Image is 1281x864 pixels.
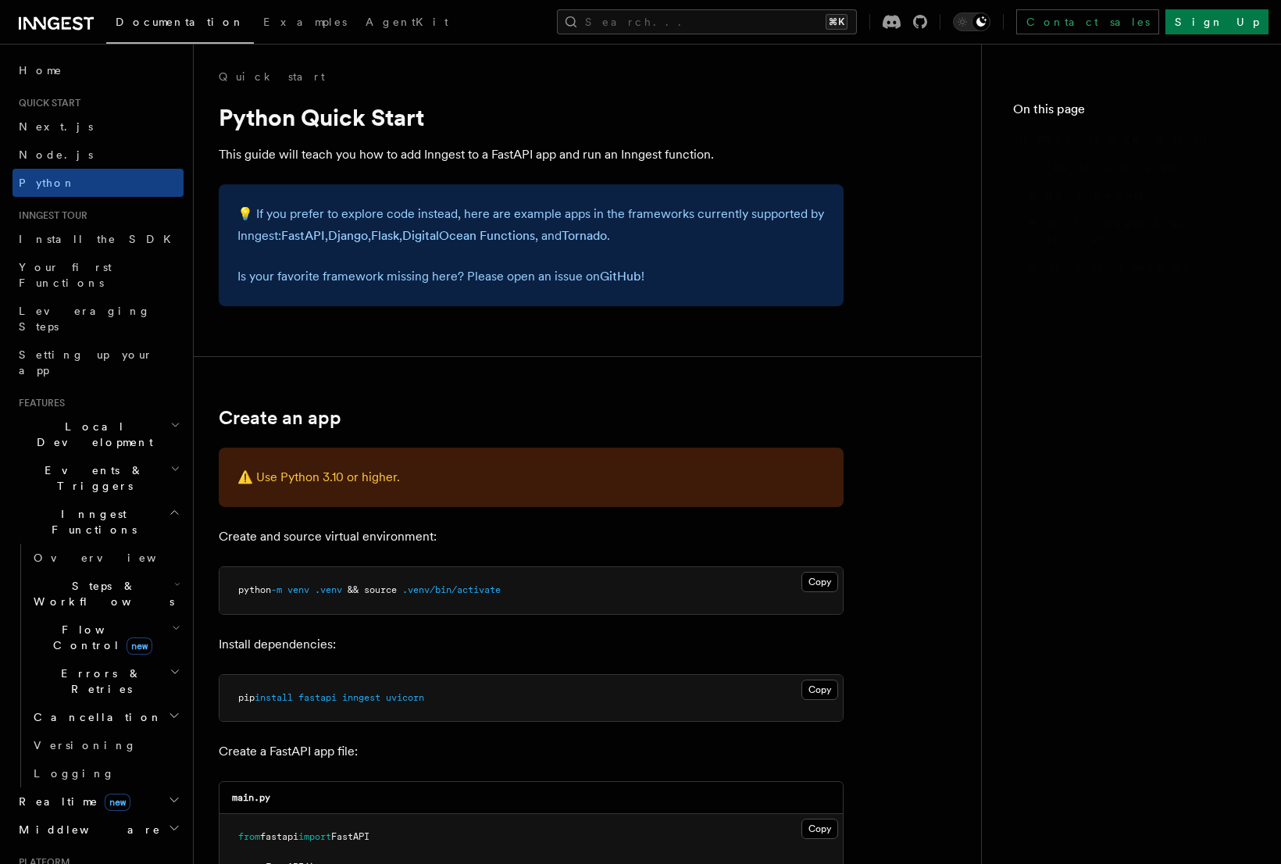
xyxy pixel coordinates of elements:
[19,233,180,245] span: Install the SDK
[12,253,184,297] a: Your first Functions
[254,5,356,42] a: Examples
[281,228,325,243] a: FastAPI
[219,407,341,429] a: Create an app
[12,297,184,341] a: Leveraging Steps
[19,348,153,377] span: Setting up your app
[12,341,184,384] a: Setting up your app
[12,141,184,169] a: Node.js
[12,500,184,544] button: Inngest Functions
[562,228,607,243] a: Tornado
[19,62,62,78] span: Home
[127,637,152,655] span: new
[1029,259,1194,275] span: Run your function
[27,622,172,653] span: Flow Control
[12,456,184,500] button: Events & Triggers
[1019,131,1207,147] span: Python Quick Start
[255,692,293,703] span: install
[27,578,174,609] span: Steps & Workflows
[27,703,184,731] button: Cancellation
[600,269,641,284] a: GitHub
[801,819,838,839] button: Copy
[331,831,369,842] span: FastAPI
[27,731,184,759] a: Versioning
[263,16,347,28] span: Examples
[371,228,399,243] a: Flask
[238,831,260,842] span: from
[27,709,162,725] span: Cancellation
[219,634,844,655] p: Install dependencies:
[219,144,844,166] p: This guide will teach you how to add Inngest to a FastAPI app and run an Inngest function.
[12,412,184,456] button: Local Development
[238,584,271,595] span: python
[1029,187,1143,203] span: Add Inngest
[287,584,309,595] span: venv
[219,741,844,762] p: Create a FastAPI app file:
[12,112,184,141] a: Next.js
[12,506,169,537] span: Inngest Functions
[402,584,501,595] span: .venv/bin/activate
[27,659,184,703] button: Errors & Retries
[34,739,137,752] span: Versioning
[1016,9,1159,34] a: Contact sales
[1029,216,1250,247] span: Run Inngest Dev Server
[1022,153,1250,181] a: Create an app
[19,148,93,161] span: Node.js
[12,419,170,450] span: Local Development
[12,822,161,837] span: Middleware
[116,16,244,28] span: Documentation
[1013,100,1250,125] h4: On this page
[237,466,825,488] p: ⚠️ Use Python 3.10 or higher.
[12,397,65,409] span: Features
[356,5,458,42] a: AgentKit
[953,12,990,31] button: Toggle dark mode
[12,97,80,109] span: Quick start
[219,103,844,131] h1: Python Quick Start
[348,584,359,595] span: &&
[19,120,93,133] span: Next.js
[298,831,331,842] span: import
[27,616,184,659] button: Flow Controlnew
[366,16,448,28] span: AgentKit
[237,203,825,247] p: 💡 If you prefer to explore code instead, here are example apps in the frameworks currently suppor...
[19,261,112,289] span: Your first Functions
[801,572,838,592] button: Copy
[801,680,838,700] button: Copy
[12,56,184,84] a: Home
[232,792,270,803] code: main.py
[27,759,184,787] a: Logging
[386,692,424,703] span: uvicorn
[12,209,87,222] span: Inngest tour
[1022,209,1250,253] a: Run Inngest Dev Server
[1022,253,1250,281] a: Run your function
[19,177,76,189] span: Python
[260,831,298,842] span: fastapi
[315,584,342,595] span: .venv
[1029,159,1176,175] span: Create an app
[328,228,368,243] a: Django
[1013,125,1250,153] a: Python Quick Start
[219,526,844,548] p: Create and source virtual environment:
[27,666,169,697] span: Errors & Retries
[12,787,184,816] button: Realtimenew
[34,552,194,564] span: Overview
[12,816,184,844] button: Middleware
[27,572,184,616] button: Steps & Workflows
[364,584,397,595] span: source
[105,794,130,811] span: new
[271,584,282,595] span: -m
[557,9,857,34] button: Search...⌘K
[1022,181,1250,209] a: Add Inngest
[12,169,184,197] a: Python
[342,692,380,703] span: inngest
[106,5,254,44] a: Documentation
[19,305,151,333] span: Leveraging Steps
[27,544,184,572] a: Overview
[826,14,847,30] kbd: ⌘K
[298,692,337,703] span: fastapi
[34,767,115,780] span: Logging
[12,544,184,787] div: Inngest Functions
[238,692,255,703] span: pip
[1165,9,1269,34] a: Sign Up
[237,266,825,287] p: Is your favorite framework missing here? Please open an issue on !
[12,462,170,494] span: Events & Triggers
